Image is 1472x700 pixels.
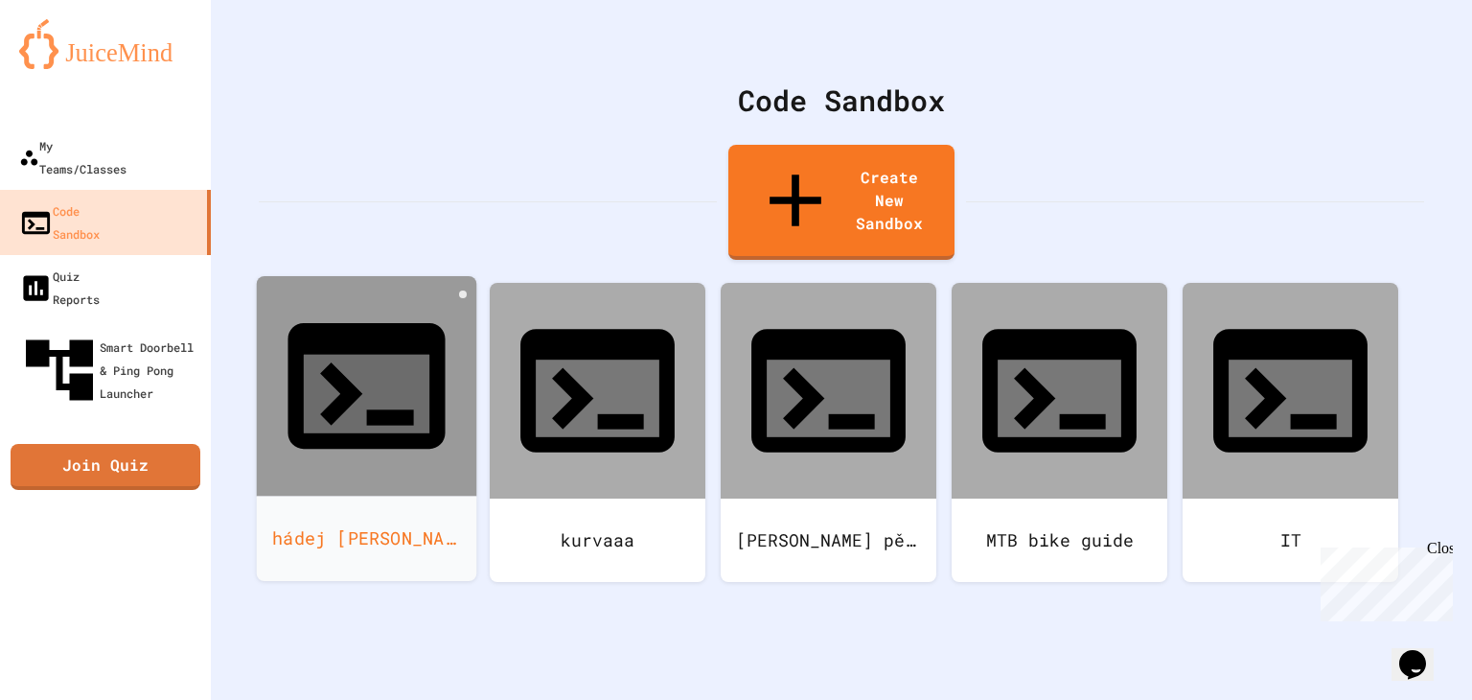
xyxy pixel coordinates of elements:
[728,145,954,260] a: Create New Sandbox
[490,283,705,582] a: kurvaaa
[19,199,100,245] div: Code Sandbox
[1391,623,1453,681] iframe: chat widget
[1183,499,1398,582] div: IT
[19,134,126,180] div: My Teams/Classes
[257,276,477,581] a: hádej [PERSON_NAME]
[259,79,1424,122] div: Code Sandbox
[8,8,132,122] div: Chat with us now!Close
[490,499,705,582] div: kurvaaa
[952,283,1167,582] a: MTB bike guide
[19,19,192,69] img: logo-orange.svg
[1183,283,1398,582] a: IT
[257,496,477,581] div: hádej [PERSON_NAME]
[11,444,200,490] a: Join Quiz
[721,283,936,582] a: [PERSON_NAME] pěšky jde a plešatý je
[952,499,1167,582] div: MTB bike guide
[19,330,203,410] div: Smart Doorbell & Ping Pong Launcher
[721,499,936,582] div: [PERSON_NAME] pěšky jde a plešatý je
[1313,540,1453,621] iframe: chat widget
[19,265,100,311] div: Quiz Reports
